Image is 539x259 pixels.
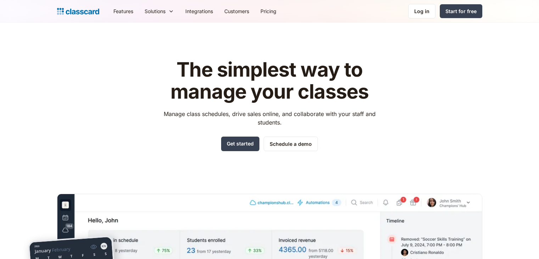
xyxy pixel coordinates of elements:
a: Pricing [255,3,282,19]
div: Solutions [145,7,165,15]
a: Start for free [440,4,482,18]
a: Log in [408,4,436,18]
p: Manage class schedules, drive sales online, and collaborate with your staff and students. [157,110,382,127]
a: Schedule a demo [264,137,318,151]
a: Get started [221,137,259,151]
a: home [57,6,99,16]
div: Solutions [139,3,180,19]
div: Start for free [445,7,477,15]
a: Integrations [180,3,219,19]
a: Customers [219,3,255,19]
div: Log in [414,7,429,15]
h1: The simplest way to manage your classes [157,59,382,103]
a: Features [108,3,139,19]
